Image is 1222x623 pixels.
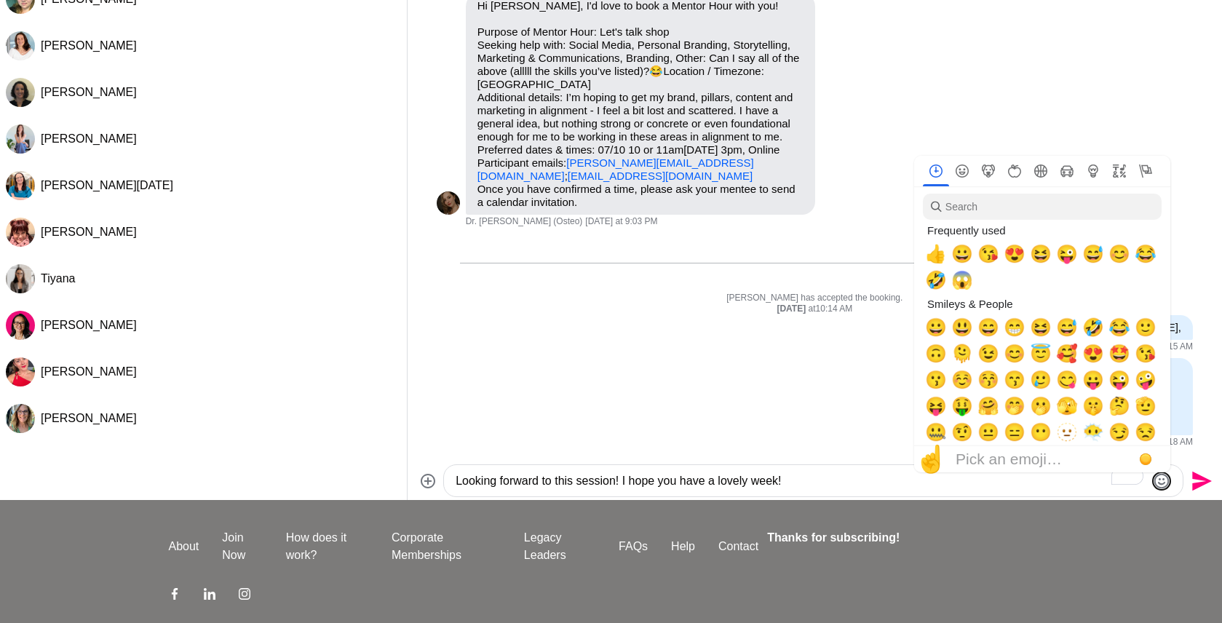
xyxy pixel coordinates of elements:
[41,272,75,285] span: Tiyana
[6,171,35,200] div: Jennifer Natale
[210,529,274,564] a: Join Now
[6,311,35,340] img: J
[6,78,35,107] div: Laila Punj
[477,25,804,183] p: Purpose of Mentor Hour: Let's talk shop Seeking help with: Social Media, Personal Branding, Story...
[169,587,180,605] a: Facebook
[437,191,460,215] img: D
[274,529,380,564] a: How does it work?
[6,311,35,340] div: Jackie Kuek
[6,171,35,200] img: J
[437,303,1193,315] div: at 10:14 AM
[41,412,137,424] span: [PERSON_NAME]
[437,293,1193,304] p: [PERSON_NAME] has accepted the booking.
[707,538,770,555] a: Contact
[380,529,512,564] a: Corporate Memberships
[767,529,1044,547] h4: Thanks for subscribing!
[6,264,35,293] img: T
[6,124,35,154] div: Georgina Barnes
[777,303,808,314] strong: [DATE]
[477,156,754,182] a: [PERSON_NAME][EMAIL_ADDRESS][DOMAIN_NAME]
[659,538,707,555] a: Help
[6,357,35,386] div: Holly
[6,78,35,107] img: L
[1183,464,1216,497] button: Send
[41,132,137,145] span: [PERSON_NAME]
[1153,472,1170,490] button: Emoji picker
[41,319,137,331] span: [PERSON_NAME]
[477,183,804,209] p: Once you have confirmed a time, please ask your mentee to send a calendar invitation.
[437,191,460,215] div: Dr. Anastasiya Ovechkin (Osteo)
[41,86,137,98] span: [PERSON_NAME]
[6,31,35,60] img: T
[204,587,215,605] a: LinkedIn
[6,218,35,247] div: Mel Stibbs
[41,39,137,52] span: [PERSON_NAME]
[239,587,250,605] a: Instagram
[41,226,137,238] span: [PERSON_NAME]
[649,65,663,77] span: 😂
[41,179,173,191] span: [PERSON_NAME][DATE]
[157,538,211,555] a: About
[6,357,35,386] img: H
[6,124,35,154] img: G
[6,264,35,293] div: Tiyana
[585,216,657,228] time: 2025-10-04T11:03:16.776Z
[6,218,35,247] img: M
[41,365,137,378] span: [PERSON_NAME]
[6,404,35,433] img: J
[456,472,1146,490] textarea: To enrich screen reader interactions, please activate Accessibility in Grammarly extension settings
[6,404,35,433] div: Jeanene Tracy
[512,529,607,564] a: Legacy Leaders
[466,216,583,228] span: Dr. [PERSON_NAME] (Osteo)
[607,538,659,555] a: FAQs
[6,31,35,60] div: Tarisha Tourok
[568,170,753,182] a: [EMAIL_ADDRESS][DOMAIN_NAME]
